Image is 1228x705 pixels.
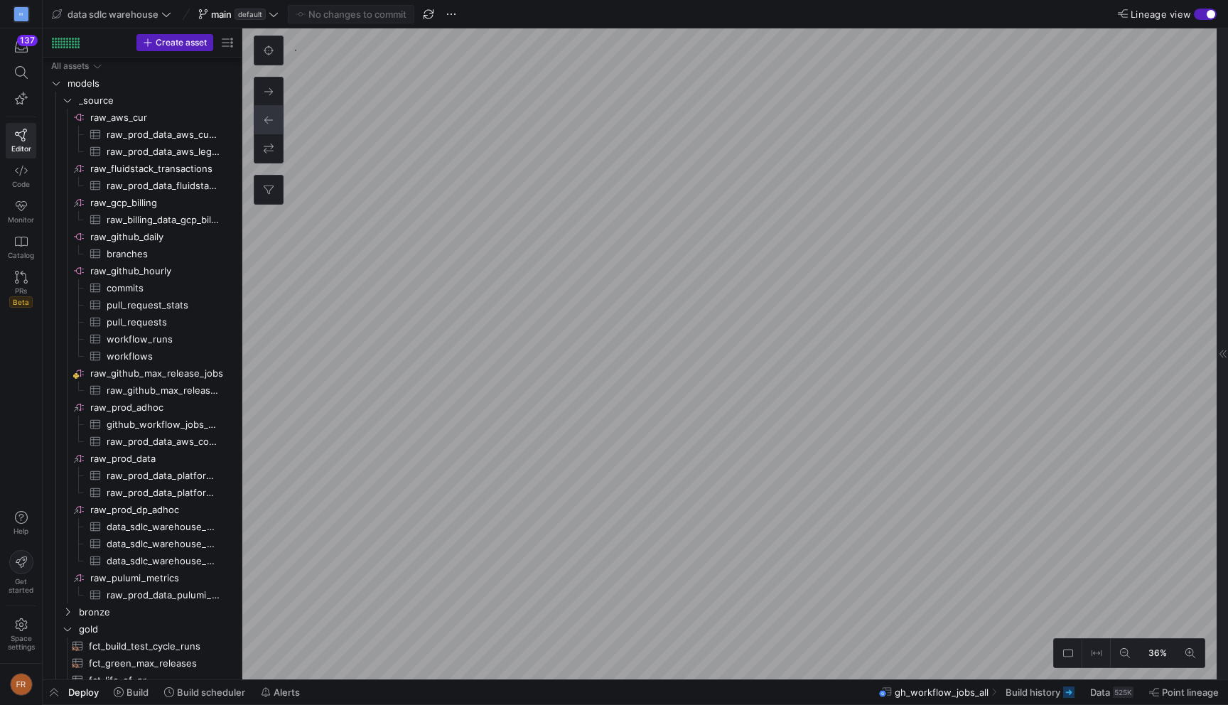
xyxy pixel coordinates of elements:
[48,450,236,467] a: raw_prod_data​​​​​​​​
[48,399,236,416] div: Press SPACE to select this row.
[14,7,28,21] div: M
[254,680,306,704] button: Alerts
[6,669,36,699] button: FR
[107,587,220,603] span: raw_prod_data_pulumi_metrics​​​​​​​​​
[6,612,36,657] a: Spacesettings
[15,286,27,295] span: PRs
[6,34,36,60] button: 137
[90,229,234,245] span: raw_github_daily​​​​​​​​
[1084,680,1140,704] button: Data525K
[999,680,1081,704] button: Build history
[48,211,236,228] div: Press SPACE to select this row.
[6,158,36,194] a: Code
[90,195,234,211] span: raw_gcp_billing​​​​​​​​
[48,143,236,160] div: Press SPACE to select this row.
[48,279,236,296] div: Press SPACE to select this row.
[68,9,158,20] span: data sdlc warehouse
[48,552,236,569] a: data_sdlc_warehouse_main_source__raw_github_wfj__workflow_jobs_[DEMOGRAPHIC_DATA]​​​​​​​​​
[90,109,234,126] span: raw_aws_cur​​​​​​​​
[48,586,236,603] a: raw_prod_data_pulumi_metrics​​​​​​​​​
[51,61,89,71] div: All assets
[107,212,220,228] span: raw_billing_data_gcp_billing_export_resource_v1_0136B7_ABD1FF_EAA217​​​​​​​​​
[79,604,234,620] span: bronze
[48,416,236,433] a: github_workflow_jobs_backfill​​​​​​​​​
[68,75,234,92] span: models
[107,297,220,313] span: pull_request_stats​​​​​​​​​
[48,484,236,501] div: Press SPACE to select this row.
[48,416,236,433] div: Press SPACE to select this row.
[6,230,36,265] a: Catalog
[48,126,236,143] a: raw_prod_data_aws_cur_2023_10_onward​​​​​​​​​
[48,620,236,637] div: Press SPACE to select this row.
[107,348,220,365] span: workflows​​​​​​​​​
[90,161,234,177] span: raw_fluidstack_transactions​​​​​​​​
[48,143,236,160] a: raw_prod_data_aws_legacy_cur_2022_05_onward​​​​​​​​​
[11,144,31,153] span: Editor
[48,126,236,143] div: Press SPACE to select this row.
[107,178,220,194] span: raw_prod_data_fluidstack_transactions​​​​​​​​​
[274,687,300,698] span: Alerts
[48,535,236,552] a: data_sdlc_warehouse_main_source__raw_github_hourly__workflows_temp​​​​​​​​​
[48,569,236,586] div: Press SPACE to select this row.
[48,330,236,348] a: workflow_runs​​​​​​​​​
[126,687,149,698] span: Build
[107,434,220,450] span: raw_prod_data_aws_cost_usage_report​​​​​​​​​
[48,672,236,689] div: Press SPACE to select this row.
[48,672,236,689] a: fct_life_of_pr​​​​​​​​​​
[107,246,220,262] span: branches​​​​​​​​​
[10,673,33,696] div: FR
[6,123,36,158] a: Editor
[1143,680,1225,704] button: Point lineage
[48,348,236,365] div: Press SPACE to select this row.
[48,467,236,484] div: Press SPACE to select this row.
[6,505,36,542] button: Help
[6,265,36,313] a: PRsBeta
[48,194,236,211] div: Press SPACE to select this row.
[89,672,220,689] span: fct_life_of_pr​​​​​​​​​​
[6,544,36,600] button: Getstarted
[107,536,220,552] span: data_sdlc_warehouse_main_source__raw_github_hourly__workflows_temp​​​​​​​​​
[90,570,234,586] span: raw_pulumi_metrics​​​​​​​​
[48,637,236,655] div: Press SPACE to select this row.
[48,637,236,655] a: fct_build_test_cycle_runs​​​​​​​​​​
[48,177,236,194] div: Press SPACE to select this row.
[89,655,220,672] span: fct_green_max_releases​​​​​​​​​​
[235,9,266,20] span: default
[48,382,236,399] a: raw_github_max_release_jobs​​​​​​​​​
[107,553,220,569] span: data_sdlc_warehouse_main_source__raw_github_wfj__workflow_jobs_[DEMOGRAPHIC_DATA]​​​​​​​​​
[90,502,234,518] span: raw_prod_dp_adhoc​​​​​​​​
[12,180,30,188] span: Code
[9,296,33,308] span: Beta
[90,399,234,416] span: raw_prod_adhoc​​​​​​​​
[48,348,236,365] a: workflows​​​​​​​​​
[107,416,220,433] span: github_workflow_jobs_backfill​​​​​​​​​
[107,331,220,348] span: workflow_runs​​​​​​​​​
[12,527,30,535] span: Help
[48,535,236,552] div: Press SPACE to select this row.
[107,280,220,296] span: commits​​​​​​​​​
[48,245,236,262] a: branches​​​​​​​​​
[8,215,34,224] span: Monitor
[48,518,236,535] a: data_sdlc_warehouse_main_source__raw_github_hourly__workflow_runs_temp​​​​​​​​​
[48,5,175,23] button: data sdlc warehouse
[48,313,236,330] a: pull_requests​​​​​​​​​
[90,365,234,382] span: raw_github_max_release_jobs​​​​​​​​
[48,109,236,126] a: raw_aws_cur​​​​​​​​
[48,228,236,245] a: raw_github_daily​​​​​​​​
[48,501,236,518] div: Press SPACE to select this row.
[48,58,236,75] div: Press SPACE to select this row.
[136,34,213,51] button: Create asset
[17,35,38,46] div: 137
[6,194,36,230] a: Monitor
[1090,687,1110,698] span: Data
[48,518,236,535] div: Press SPACE to select this row.
[79,621,234,637] span: gold
[1139,639,1176,667] button: 36%
[48,399,236,416] a: raw_prod_adhoc​​​​​​​​
[107,680,155,704] button: Build
[89,638,220,655] span: fct_build_test_cycle_runs​​​​​​​​​​
[211,9,232,20] span: main
[158,680,252,704] button: Build scheduler
[48,433,236,450] a: raw_prod_data_aws_cost_usage_report​​​​​​​​​
[8,251,34,259] span: Catalog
